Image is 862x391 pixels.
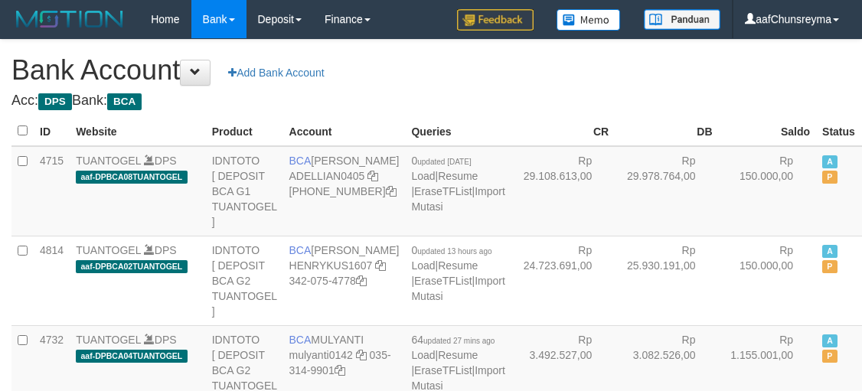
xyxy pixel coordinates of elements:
span: updated 13 hours ago [417,247,491,256]
a: ADELLIAN0405 [289,170,365,182]
a: Load [411,170,435,182]
span: aaf-DPBCA02TUANTOGEL [76,260,187,273]
span: | | | [411,155,504,213]
a: Load [411,349,435,361]
a: HENRYKUS1607 [289,259,373,272]
td: Rp 150.000,00 [719,146,817,236]
span: Active [822,245,838,258]
a: Resume [438,349,478,361]
span: 0 [411,244,491,256]
a: TUANTOGEL [76,334,141,346]
span: aaf-DPBCA08TUANTOGEL [76,171,187,184]
img: MOTION_logo.png [11,8,128,31]
span: Paused [822,350,838,363]
span: BCA [289,334,312,346]
a: Load [411,259,435,272]
span: updated 27 mins ago [423,337,495,345]
h1: Bank Account [11,55,851,86]
img: Feedback.jpg [457,9,534,31]
span: BCA [289,155,312,167]
th: Status [816,116,861,146]
span: BCA [107,93,142,110]
td: Rp 24.723.691,00 [511,236,615,325]
span: DPS [38,93,72,110]
a: Import Mutasi [411,275,504,302]
h4: Acc: Bank: [11,93,851,109]
span: Paused [822,260,838,273]
td: 4715 [34,146,70,236]
th: Saldo [719,116,817,146]
span: Active [822,334,838,347]
td: IDNTOTO [ DEPOSIT BCA G1 TUANTOGEL ] [206,146,283,236]
th: ID [34,116,70,146]
span: 64 [411,334,495,346]
span: | | | [411,244,504,302]
th: Queries [405,116,511,146]
td: 4814 [34,236,70,325]
th: Product [206,116,283,146]
span: BCA [289,244,312,256]
a: EraseTFList [414,275,472,287]
span: aaf-DPBCA04TUANTOGEL [76,350,187,363]
a: Add Bank Account [218,60,334,86]
td: Rp 29.978.764,00 [615,146,718,236]
th: Website [70,116,206,146]
td: Rp 29.108.613,00 [511,146,615,236]
td: Rp 150.000,00 [719,236,817,325]
td: Rp 25.930.191,00 [615,236,718,325]
td: DPS [70,236,206,325]
th: CR [511,116,615,146]
td: IDNTOTO [ DEPOSIT BCA G2 TUANTOGEL ] [206,236,283,325]
th: DB [615,116,718,146]
td: [PERSON_NAME] [PHONE_NUMBER] [283,146,406,236]
a: mulyanti0142 [289,349,353,361]
span: Paused [822,171,838,184]
a: Resume [438,170,478,182]
a: TUANTOGEL [76,155,141,167]
a: Import Mutasi [411,185,504,213]
a: TUANTOGEL [76,244,141,256]
td: DPS [70,146,206,236]
img: Button%20Memo.svg [557,9,621,31]
span: updated [DATE] [417,158,471,166]
a: EraseTFList [414,364,472,376]
span: Active [822,155,838,168]
td: [PERSON_NAME] 342-075-4778 [283,236,406,325]
img: panduan.png [644,9,720,30]
th: Account [283,116,406,146]
a: EraseTFList [414,185,472,197]
span: 0 [411,155,471,167]
a: Resume [438,259,478,272]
